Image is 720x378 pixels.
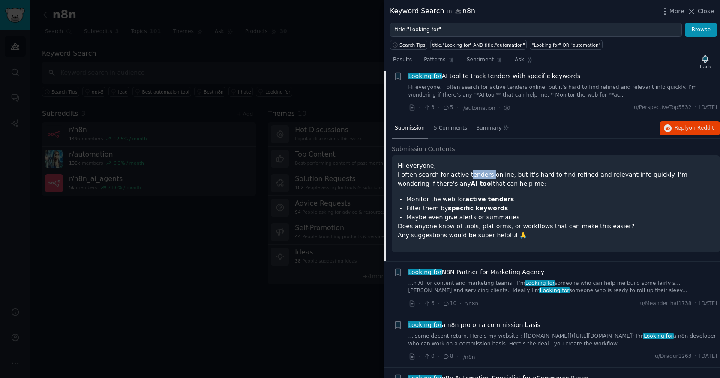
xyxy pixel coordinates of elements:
[408,280,717,295] a: ...h AI for content and marketing teams. I’mLooking forsomeone who can help me build some fairly ...
[408,72,581,81] span: AI tool to track tenders with specific keywords
[408,73,443,79] span: Looking for
[408,84,717,99] a: Hi everyone, I often search for active tenders online, but it’s hard to find refined and relevant...
[699,353,717,360] span: [DATE]
[689,125,714,131] span: on Reddit
[498,103,500,112] span: ·
[408,268,545,277] a: Looking forN8N Partner for Marketing Agency
[408,321,540,330] a: Looking fora n8n pro on a commission basis
[438,103,439,112] span: ·
[408,333,717,348] a: ... some decent return. Here's my website : [[DOMAIN_NAME]]([URL][DOMAIN_NAME]) I'mLooking fora n...
[515,56,524,64] span: Ask
[390,53,415,71] a: Results
[434,124,467,132] span: 5 Comments
[643,333,674,339] span: Looking for
[696,53,714,71] button: Track
[699,64,711,70] div: Track
[532,42,601,48] div: "Looking for" OR "automation"
[447,8,452,15] span: in
[406,204,714,213] li: Filter them by
[456,352,458,361] span: ·
[456,103,458,112] span: ·
[530,40,603,50] a: "Looking for" OR "automation"
[395,124,425,132] span: Submission
[467,56,494,64] span: Sentiment
[438,299,439,308] span: ·
[471,180,493,187] strong: AI tool
[699,300,717,308] span: [DATE]
[419,299,420,308] span: ·
[539,287,570,293] span: Looking for
[419,352,420,361] span: ·
[476,124,501,132] span: Summary
[390,40,427,50] button: Search Tips
[459,299,461,308] span: ·
[660,121,720,135] button: Replyon Reddit
[408,269,443,275] span: Looking for
[424,56,445,64] span: Patterns
[695,353,696,360] span: ·
[438,352,439,361] span: ·
[461,105,495,111] span: r/automation
[675,124,714,132] span: Reply
[398,222,714,240] p: Does anyone know of tools, platforms, or workflows that can make this easier? Any suggestions wou...
[408,72,581,81] a: Looking forAI tool to track tenders with specific keywords
[406,195,714,204] li: Monitor the web for
[393,56,412,64] span: Results
[392,145,455,154] span: Submission Contents
[640,300,691,308] span: u/Meanderthal1738
[423,300,434,308] span: 6
[634,104,692,112] span: u/PerspectiveTop5532
[408,321,540,330] span: a n8n pro on a commission basis
[423,353,434,360] span: 0
[465,301,479,307] span: r/n8n
[442,300,456,308] span: 10
[655,353,692,360] span: u/Dradur1263
[698,7,714,16] span: Close
[406,213,714,222] li: Maybe even give alerts or summaries
[442,104,453,112] span: 5
[423,104,434,112] span: 3
[448,205,508,212] strong: specific keywords
[390,6,475,17] div: Keyword Search n8n
[525,280,555,286] span: Looking for
[695,300,696,308] span: ·
[442,353,453,360] span: 8
[465,196,514,203] strong: active tenders
[461,354,475,360] span: r/n8n
[685,23,717,37] button: Browse
[419,103,420,112] span: ·
[669,7,684,16] span: More
[687,7,714,16] button: Close
[399,42,426,48] span: Search Tips
[430,40,527,50] a: title:"Looking for" AND title:"automation"
[398,161,714,188] p: Hi everyone, I often search for active tenders online, but it’s hard to find refined and relevant...
[660,7,684,16] button: More
[512,53,536,71] a: Ask
[695,104,696,112] span: ·
[408,321,443,328] span: Looking for
[699,104,717,112] span: [DATE]
[464,53,506,71] a: Sentiment
[421,53,457,71] a: Patterns
[432,42,525,48] div: title:"Looking for" AND title:"automation"
[408,268,545,277] span: N8N Partner for Marketing Agency
[390,23,682,37] input: Try a keyword related to your business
